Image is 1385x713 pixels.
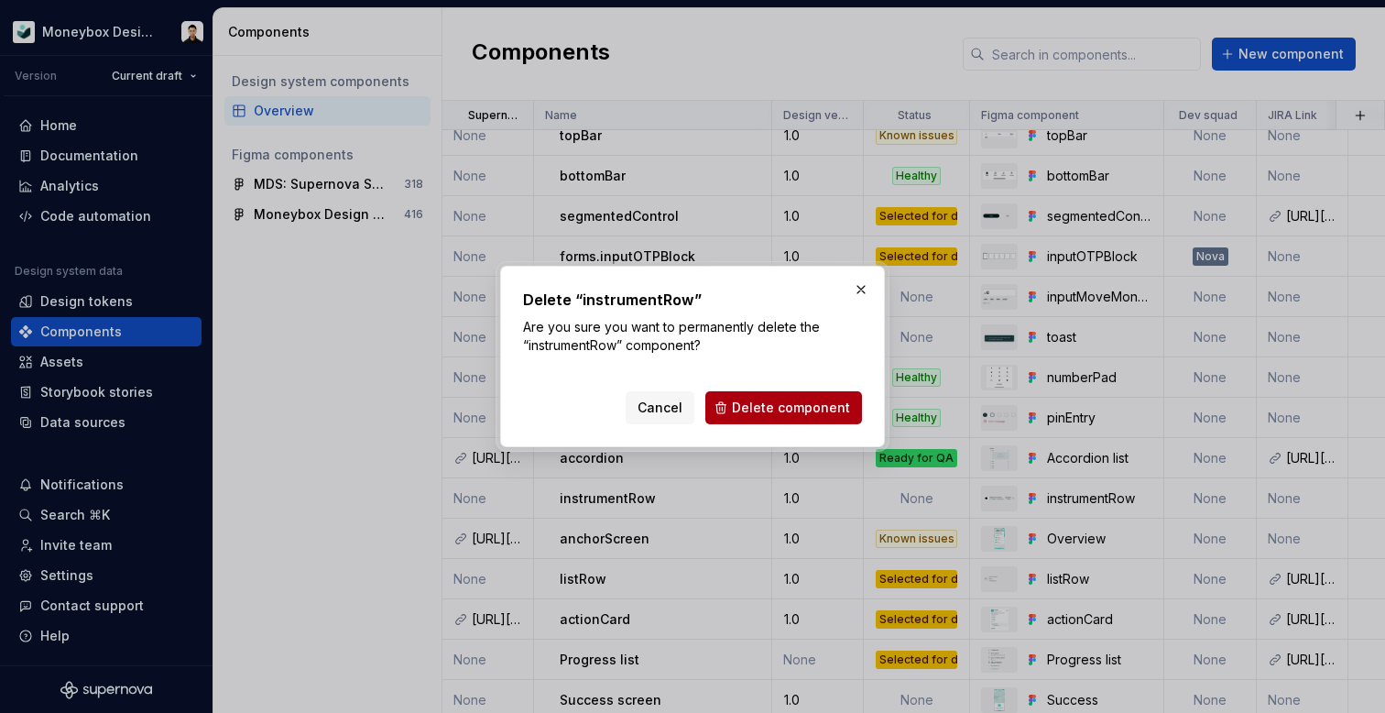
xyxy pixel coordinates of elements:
span: Delete component [732,399,850,417]
h2: Delete “instrumentRow” [523,289,862,311]
p: Are you sure you want to permanently delete the “instrumentRow” component? [523,318,862,355]
button: Delete component [705,391,862,424]
button: Cancel [626,391,694,424]
span: Cancel [638,399,682,417]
